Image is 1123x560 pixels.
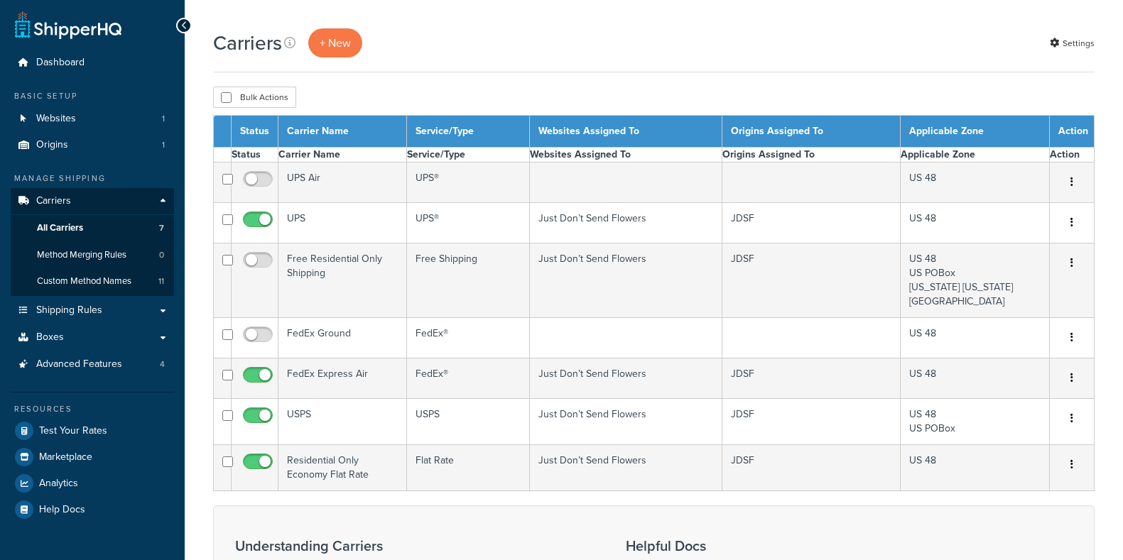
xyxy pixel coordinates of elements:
li: Carriers [11,188,174,296]
a: Settings [1050,33,1095,53]
a: Websites 1 [11,106,174,132]
td: JDSF [722,399,900,445]
li: All Carriers [11,215,174,241]
span: Boxes [36,331,64,344]
a: All Carriers 7 [11,215,174,241]
td: US 48 [900,445,1049,491]
span: 4 [160,358,165,370]
a: ShipperHQ Home [15,11,121,39]
span: Help Docs [39,504,85,516]
a: + New [308,28,362,57]
td: FedEx® [407,318,530,358]
a: Method Merging Rules 0 [11,242,174,268]
td: US 48 [900,163,1049,203]
td: UPS® [407,163,530,203]
td: Just Don’t Send Flowers [530,203,722,243]
li: Custom Method Names [11,268,174,295]
li: Websites [11,106,174,132]
th: Status [232,116,278,148]
span: Shipping Rules [36,304,102,317]
td: Residential Only Economy Flat Rate [278,445,407,491]
td: Just Don’t Send Flowers [530,243,722,318]
a: Dashboard [11,50,174,76]
a: Boxes [11,324,174,351]
span: Origins [36,139,68,151]
td: Just Don’t Send Flowers [530,445,722,491]
th: Applicable Zone [900,116,1049,148]
td: Just Don’t Send Flowers [530,399,722,445]
div: Manage Shipping [11,172,174,185]
td: JDSF [722,243,900,318]
td: Just Don’t Send Flowers [530,358,722,399]
span: All Carriers [37,222,83,234]
span: Test Your Rates [39,425,107,437]
a: Marketplace [11,444,174,470]
td: Free Residential Only Shipping [278,243,407,318]
td: JDSF [722,203,900,243]
a: Test Your Rates [11,418,174,444]
span: Carriers [36,195,71,207]
div: Resources [11,403,174,415]
td: US 48 [900,203,1049,243]
span: 11 [158,275,164,287]
div: Basic Setup [11,90,174,102]
td: JDSF [722,445,900,491]
a: Origins 1 [11,132,174,158]
td: USPS [278,399,407,445]
a: Carriers [11,188,174,214]
button: Bulk Actions [213,87,296,108]
th: Websites Assigned To [530,148,722,163]
span: 0 [159,249,164,261]
h1: Carriers [213,29,282,57]
span: Method Merging Rules [37,249,126,261]
td: Free Shipping [407,243,530,318]
td: Flat Rate [407,445,530,491]
th: Websites Assigned To [530,116,722,148]
a: Shipping Rules [11,297,174,324]
span: Advanced Features [36,358,122,370]
td: US 48 [900,358,1049,399]
td: US 48 US POBox [US_STATE] [US_STATE] [GEOGRAPHIC_DATA] [900,243,1049,318]
th: Service/Type [407,148,530,163]
span: Analytics [39,478,78,490]
td: US 48 US POBox [900,399,1049,445]
a: Help Docs [11,497,174,522]
td: JDSF [722,358,900,399]
li: Origins [11,132,174,158]
span: Dashboard [36,57,85,69]
td: FedEx Express Air [278,358,407,399]
th: Origins Assigned To [722,148,900,163]
td: US 48 [900,318,1049,358]
th: Service/Type [407,116,530,148]
h3: Helpful Docs [626,538,811,554]
th: Applicable Zone [900,148,1049,163]
th: Carrier Name [278,148,407,163]
th: Status [232,148,278,163]
span: Custom Method Names [37,275,131,287]
th: Action [1050,116,1095,148]
span: 1 [162,113,165,125]
th: Origins Assigned To [722,116,900,148]
td: FedEx® [407,358,530,399]
a: Analytics [11,471,174,496]
li: Advanced Features [11,351,174,378]
h3: Understanding Carriers [235,538,590,554]
td: UPS Air [278,163,407,203]
a: Custom Method Names 11 [11,268,174,295]
span: 7 [159,222,164,234]
td: FedEx Ground [278,318,407,358]
span: Marketplace [39,451,92,463]
th: Carrier Name [278,116,407,148]
td: UPS® [407,203,530,243]
a: Advanced Features 4 [11,351,174,378]
span: Websites [36,113,76,125]
span: 1 [162,139,165,151]
li: Method Merging Rules [11,242,174,268]
td: USPS [407,399,530,445]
